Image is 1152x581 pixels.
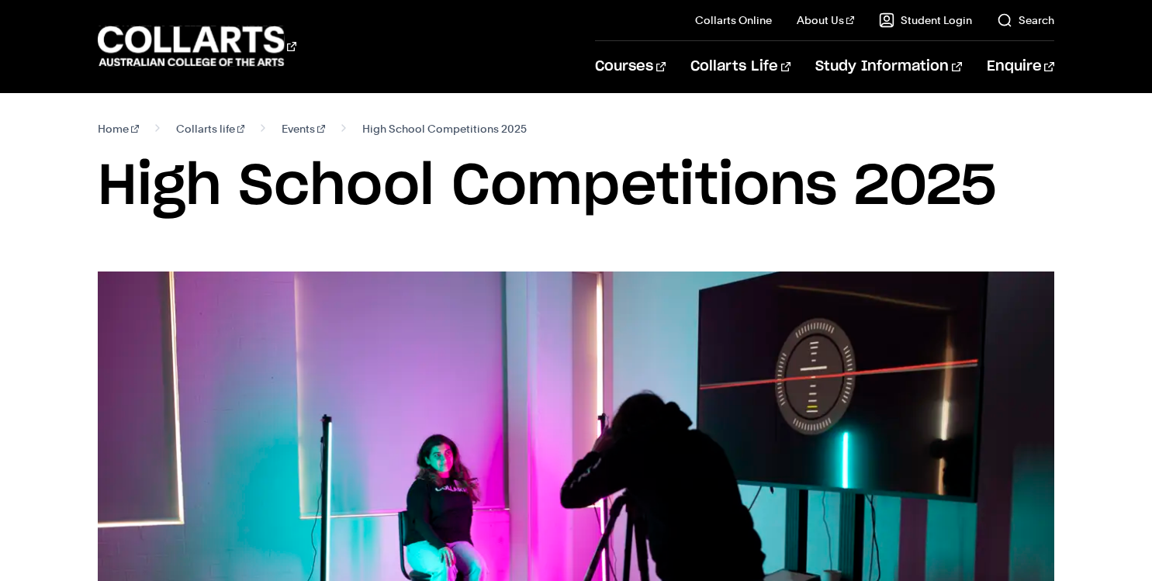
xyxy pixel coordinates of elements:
[695,12,772,28] a: Collarts Online
[690,41,790,92] a: Collarts Life
[997,12,1054,28] a: Search
[987,41,1054,92] a: Enquire
[879,12,972,28] a: Student Login
[98,152,1054,222] h1: High School Competitions 2025
[282,118,325,140] a: Events
[176,118,245,140] a: Collarts life
[815,41,961,92] a: Study Information
[362,118,527,140] span: High School Competitions 2025
[98,24,296,68] div: Go to homepage
[797,12,854,28] a: About Us
[98,118,139,140] a: Home
[595,41,666,92] a: Courses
